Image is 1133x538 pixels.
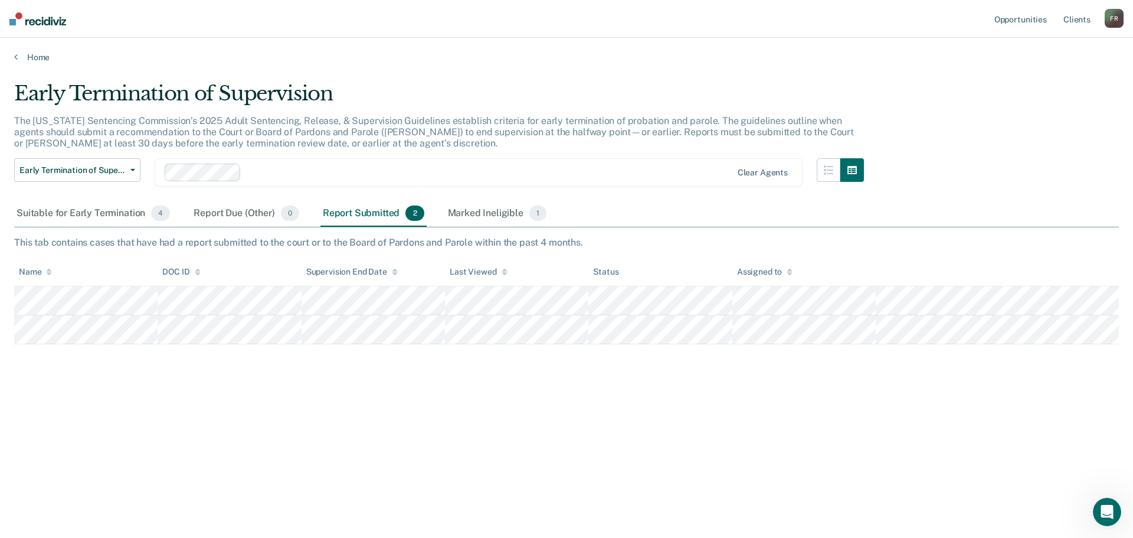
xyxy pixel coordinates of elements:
[191,201,301,227] div: Report Due (Other)0
[1105,9,1124,28] div: F R
[320,201,427,227] div: Report Submitted2
[405,206,424,221] span: 2
[593,267,618,277] div: Status
[151,206,170,221] span: 4
[446,201,549,227] div: Marked Ineligible1
[450,267,507,277] div: Last Viewed
[9,12,66,25] img: Recidiviz
[162,267,200,277] div: DOC ID
[737,267,793,277] div: Assigned to
[14,201,172,227] div: Suitable for Early Termination4
[19,165,126,175] span: Early Termination of Supervision
[281,206,299,221] span: 0
[14,115,854,149] p: The [US_STATE] Sentencing Commission’s 2025 Adult Sentencing, Release, & Supervision Guidelines e...
[14,81,864,115] div: Early Termination of Supervision
[14,237,1119,248] div: This tab contains cases that have had a report submitted to the court or to the Board of Pardons ...
[738,168,788,178] div: Clear agents
[306,267,398,277] div: Supervision End Date
[1105,9,1124,28] button: FR
[529,206,546,221] span: 1
[14,52,1119,63] a: Home
[19,267,52,277] div: Name
[1093,498,1121,526] iframe: Intercom live chat
[14,158,140,182] button: Early Termination of Supervision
